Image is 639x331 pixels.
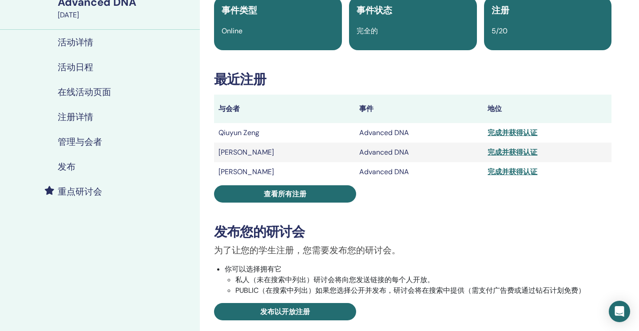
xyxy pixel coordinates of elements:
li: PUBLIC（在搜索中列出）如果您选择公开并发布，研讨会将在搜索中提供（需支付广告费或通过钻石计划免费） [235,285,611,296]
li: 你可以选择拥有它 [225,264,611,296]
span: 查看所有注册 [264,189,306,199]
a: 查看所有注册 [214,185,356,203]
span: 注册 [492,4,509,16]
div: 完成并获得认证 [488,147,607,158]
h3: 最近注册 [214,72,611,88]
th: 地位 [483,95,611,123]
h4: 在线活动页面 [58,87,111,97]
div: 完成并获得认证 [488,128,607,138]
div: Open Intercom Messenger [609,301,630,322]
a: 发布以开放注册 [214,303,356,320]
span: 完全的 [357,26,378,36]
td: [PERSON_NAME] [214,162,355,182]
span: 发布以开放注册 [260,307,310,316]
div: [DATE] [58,10,194,20]
td: Qiuyun Zeng [214,123,355,143]
span: Online [222,26,242,36]
div: 完成并获得认证 [488,167,607,177]
p: 为了让您的学生注册，您需要发布您的研讨会。 [214,243,611,257]
h3: 发布您的研讨会 [214,224,611,240]
h4: 活动日程 [58,62,93,72]
th: 与会者 [214,95,355,123]
span: 5/20 [492,26,508,36]
span: 事件状态 [357,4,392,16]
td: Advanced DNA [355,162,483,182]
td: Advanced DNA [355,143,483,162]
h4: 活动详情 [58,37,93,48]
h4: 发布 [58,161,75,172]
th: 事件 [355,95,483,123]
td: Advanced DNA [355,123,483,143]
td: [PERSON_NAME] [214,143,355,162]
h4: 注册详情 [58,112,93,122]
h4: 重点研讨会 [58,186,102,197]
span: 事件类型 [222,4,257,16]
li: 私人（未在搜索中列出）研讨会将向您发送链接的每个人开放。 [235,275,611,285]
h4: 管理与会者 [58,136,102,147]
